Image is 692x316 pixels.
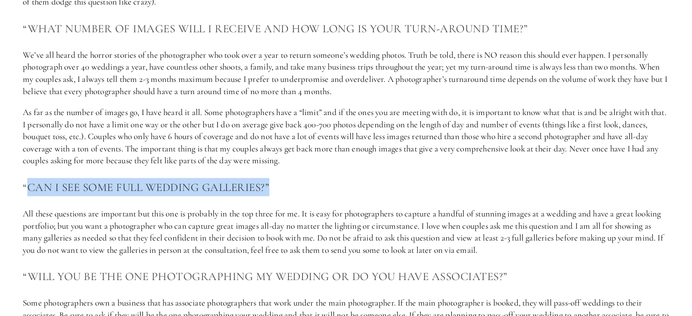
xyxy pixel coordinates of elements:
[23,207,669,256] p: All these questions are important but this one is probably in the top three for me. It is easy fo...
[23,20,669,38] h3: “What number of images will I receive and how long is your turn-around time?”
[23,106,669,166] p: As far as the number of images go, I have heard it all. Some photographers have a “limit” and if ...
[23,49,669,97] p: We’ve all heard the horror stories of the photographer who took over a year to return someone’s w...
[23,267,669,285] h3: “Will you be the one photographing my wedding or do you have associates?”
[23,178,669,196] h3: “Can I See some full wedding galleries?”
